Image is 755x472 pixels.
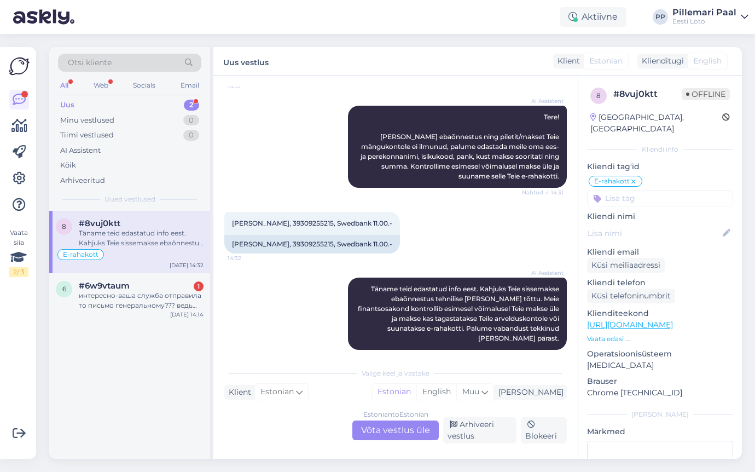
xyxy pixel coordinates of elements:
span: Otsi kliente [68,57,112,68]
p: Operatsioonisüsteem [587,348,733,360]
div: Tiimi vestlused [60,130,114,141]
div: Klienditugi [637,55,684,67]
div: Pillemari Paal [672,8,736,17]
div: Estonian to Estonian [363,410,428,419]
div: 2 / 3 [9,267,28,277]
div: интересно-ваша служба отправила то письмо генеральному??? ведь посылал и так-вот только что оплат... [79,291,204,310]
div: [GEOGRAPHIC_DATA], [GEOGRAPHIC_DATA] [590,112,722,135]
span: 14:32 [228,254,269,262]
div: Täname teid edastatud info eest. Kahjuks Teie sissemakse ebaõnnestus tehnilise [PERSON_NAME] tõtt... [79,228,204,248]
div: Kliendi info [587,145,733,154]
div: PP [653,9,668,25]
span: 8 [62,222,66,231]
div: [PERSON_NAME] [494,387,564,398]
span: [PERSON_NAME], 39309255215, Swedbank 11.00.- [232,219,392,227]
p: Märkmed [587,426,733,438]
span: Nähtud ✓ 14:31 [522,188,564,197]
div: Socials [131,78,158,93]
span: 14:31 [228,82,269,90]
div: Blokeeri [521,417,567,444]
div: English [416,384,456,400]
span: E-rahakott [63,251,98,258]
span: English [693,55,722,67]
p: Kliendi email [587,246,733,258]
p: Vaata edasi ... [587,334,733,344]
a: [URL][DOMAIN_NAME] [587,320,673,330]
div: 2 [184,100,199,111]
div: All [58,78,71,93]
span: Estonian [260,386,294,398]
span: 6 [62,285,66,293]
span: E-rahakott [594,178,630,185]
div: Klient [224,387,251,398]
input: Lisa tag [587,190,733,206]
div: [DATE] 14:32 [170,261,204,269]
input: Lisa nimi [588,227,721,239]
div: Küsi telefoninumbrit [587,289,675,303]
span: 8 [596,91,601,100]
p: Kliendi telefon [587,277,733,289]
div: # 8vuj0ktt [613,88,682,101]
div: Vaata siia [9,228,28,277]
img: Askly Logo [9,56,30,77]
div: Valige keel ja vastake [224,369,567,378]
div: 0 [183,115,199,126]
p: Klienditeekond [587,308,733,319]
p: Kliendi nimi [587,211,733,222]
div: Klient [553,55,580,67]
p: [MEDICAL_DATA] [587,360,733,371]
div: [PERSON_NAME], 39309255215, Swedbank 11.00.- [224,235,400,254]
div: Eesti Loto [672,17,736,26]
div: Arhiveeritud [60,175,105,186]
div: Arhiveeri vestlus [443,417,516,444]
div: Uus [60,100,74,111]
div: AI Assistent [60,145,101,156]
div: Web [91,78,111,93]
span: #6w9vtaum [79,281,130,291]
span: Nähtud ✓ 14:32 [521,350,564,359]
div: Võta vestlus üle [352,421,439,440]
div: Estonian [372,384,416,400]
span: Muu [462,387,479,396]
span: #8vuj0ktt [79,218,120,228]
div: Kõik [60,160,76,171]
div: Minu vestlused [60,115,114,126]
span: Tere! [PERSON_NAME] ebaõnnestus ning piletit/makset Teie mängukontole ei ilmunud, palume edastada... [361,113,561,180]
span: Offline [682,88,730,100]
span: Uued vestlused [104,194,155,204]
p: Brauser [587,376,733,387]
span: AI Assistent [522,97,564,105]
a: Pillemari PaalEesti Loto [672,8,748,26]
div: [PERSON_NAME] [587,410,733,419]
div: [DATE] 14:14 [170,310,204,319]
span: AI Assistent [522,269,564,277]
label: Uus vestlus [223,54,269,68]
div: Aktiivne [560,7,626,27]
p: Kliendi tag'id [587,161,733,172]
div: 1 [194,281,204,291]
p: Chrome [TECHNICAL_ID] [587,387,733,399]
div: 0 [183,130,199,141]
div: Küsi meiliaadressi [587,258,665,273]
span: Estonian [589,55,623,67]
div: Email [178,78,201,93]
span: Täname teid edastatud info eest. Kahjuks Teie sissemakse ebaõnnestus tehnilise [PERSON_NAME] tõtt... [358,285,561,342]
